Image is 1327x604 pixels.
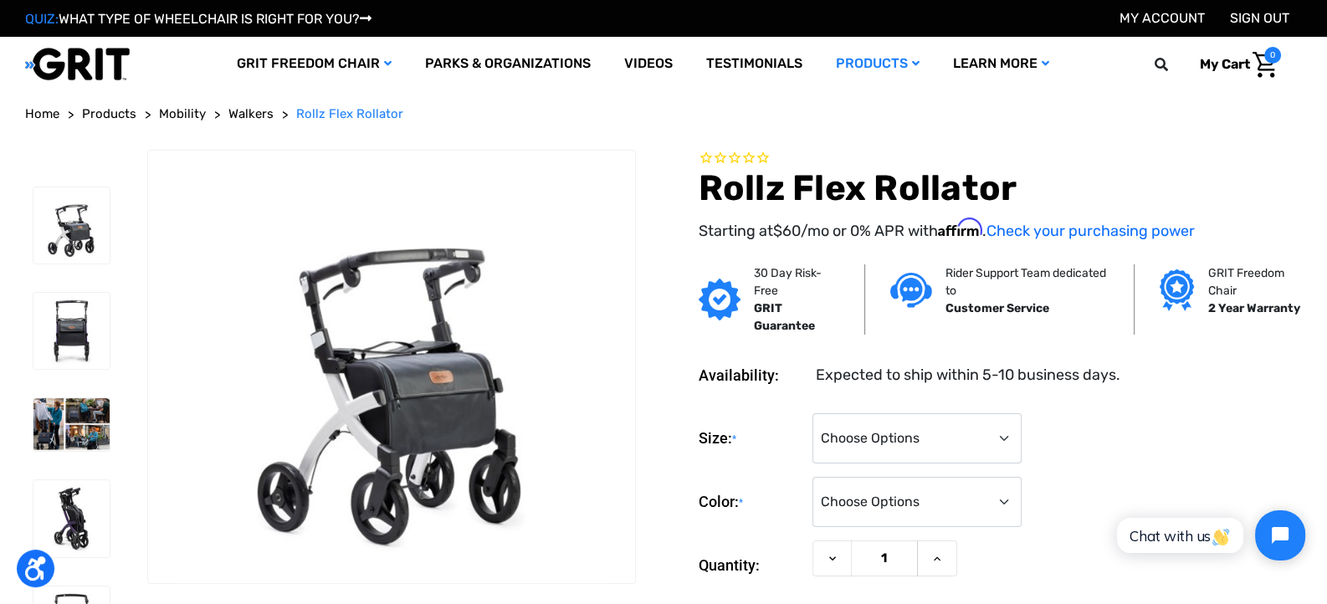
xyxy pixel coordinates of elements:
a: Products [819,37,936,91]
a: Parks & Organizations [408,37,607,91]
span: 0 [1264,47,1281,64]
p: Starting at /mo or 0% APR with . [699,218,1302,243]
a: Walkers [228,105,274,124]
a: GRIT Freedom Chair [220,37,408,91]
span: $60 [773,222,801,240]
label: Quantity: [699,540,804,591]
a: Sign out [1230,10,1289,26]
img: Rollz Flex Rollator [148,151,635,584]
img: GRIT Guarantee [699,279,740,320]
dt: Availability: [699,364,804,386]
span: My Cart [1200,56,1250,72]
img: Customer service [890,273,932,307]
img: Rollz Flex Rollator [33,398,110,451]
strong: GRIT Guarantee [754,301,815,333]
dd: Expected to ship within 5-10 business days. [816,364,1120,386]
strong: 2 Year Warranty [1207,301,1299,315]
a: Mobility [159,105,206,124]
a: Cart with 0 items [1187,47,1281,82]
span: Affirm [938,218,982,237]
iframe: Tidio Chat [1099,496,1319,575]
h1: Rollz Flex Rollator [699,167,1302,209]
span: QUIZ: [25,11,59,27]
span: Home [25,106,59,121]
input: Search [1162,47,1187,82]
span: Walkers [228,106,274,121]
p: Rider Support Team dedicated to [945,264,1109,299]
a: QUIZ:WHAT TYPE OF WHEELCHAIR IS RIGHT FOR YOU? [25,11,371,27]
a: Products [82,105,136,124]
label: Color: [699,477,804,528]
a: Videos [607,37,689,91]
a: Home [25,105,59,124]
img: Cart [1253,52,1277,78]
nav: Breadcrumb [25,105,1302,124]
a: Learn More [936,37,1066,91]
img: Grit freedom [1160,269,1194,311]
img: Rollz Flex Rollator [33,480,110,556]
a: Rollz Flex Rollator [296,105,403,124]
a: Testimonials [689,37,819,91]
a: Account [1119,10,1205,26]
p: GRIT Freedom Chair [1207,264,1308,299]
strong: Customer Service [945,301,1049,315]
span: Mobility [159,106,206,121]
span: Rollz Flex Rollator [296,106,403,121]
span: Rated 0.0 out of 5 stars 0 reviews [699,150,1302,168]
span: Products [82,106,136,121]
p: 30 Day Risk-Free [754,264,839,299]
label: Size: [699,413,804,464]
a: Check your purchasing power - Learn more about Affirm Financing (opens in modal) [986,222,1195,240]
img: Rollz Flex Rollator [33,187,110,264]
img: Rollz Flex Rollator [33,293,110,369]
img: GRIT All-Terrain Wheelchair and Mobility Equipment [25,47,130,81]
